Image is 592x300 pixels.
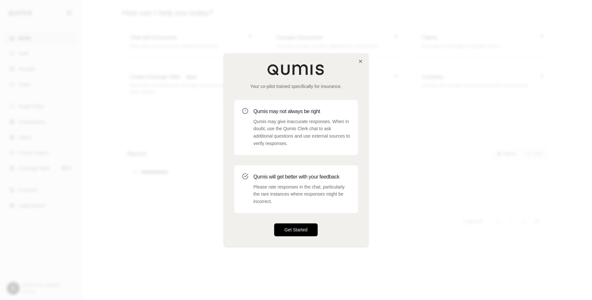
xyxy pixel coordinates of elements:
[274,223,318,236] button: Get Started
[254,183,350,205] p: Please rate responses in the chat, particularly the rare instances where responses might be incor...
[254,173,350,181] h3: Qumis will get better with your feedback
[234,83,358,90] p: Your co-pilot trained specifically for insurance.
[254,108,350,115] h3: Qumis may not always be right
[267,64,325,75] img: Qumis Logo
[254,118,350,147] p: Qumis may give inaccurate responses. When in doubt, use the Qumis Clerk chat to ask additional qu...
